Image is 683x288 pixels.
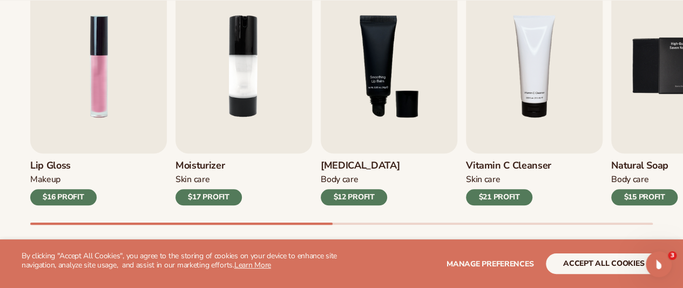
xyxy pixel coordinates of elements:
[30,189,97,205] div: $16 PROFIT
[611,189,678,205] div: $15 PROFIT
[321,189,387,205] div: $12 PROFIT
[466,189,532,205] div: $21 PROFIT
[466,160,551,172] h3: Vitamin C Cleanser
[30,160,97,172] h3: Lip Gloss
[466,174,551,185] div: Skin Care
[234,260,271,270] a: Learn More
[447,253,533,274] button: Manage preferences
[321,174,400,185] div: Body Care
[321,160,400,172] h3: [MEDICAL_DATA]
[175,189,242,205] div: $17 PROFIT
[646,251,672,277] iframe: Intercom live chat
[611,174,678,185] div: Body Care
[30,174,97,185] div: Makeup
[447,259,533,269] span: Manage preferences
[668,251,677,260] span: 3
[546,253,661,274] button: accept all cookies
[175,160,242,172] h3: Moisturizer
[611,160,678,172] h3: Natural Soap
[175,174,242,185] div: Skin Care
[22,252,342,270] p: By clicking "Accept All Cookies", you agree to the storing of cookies on your device to enhance s...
